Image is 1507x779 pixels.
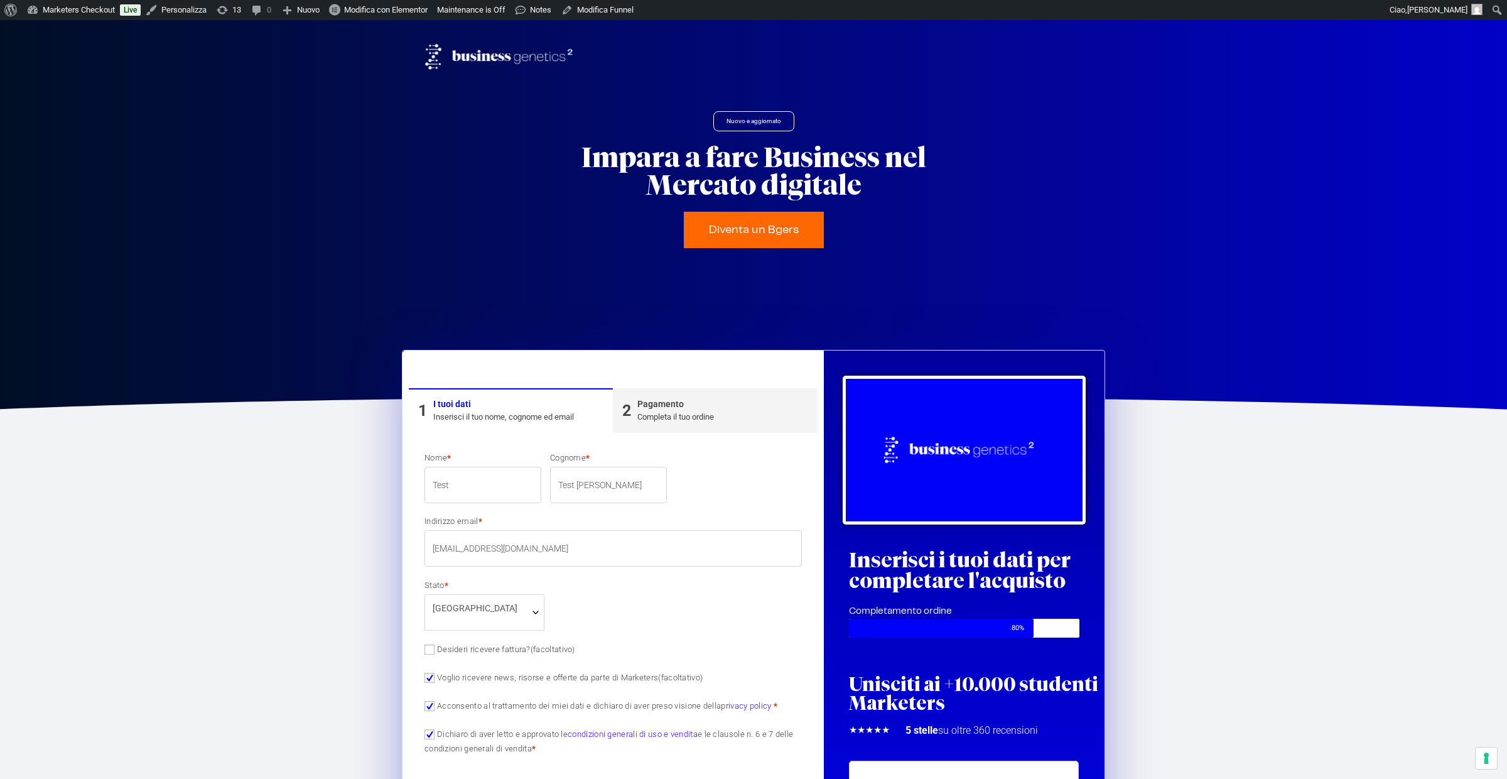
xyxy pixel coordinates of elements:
label: Dichiaro di aver letto e approvato le e le clausole n. 6 e 7 delle condizioni generali di vendita [424,729,793,753]
i: ★ [865,723,873,738]
div: Pagamento [637,398,714,411]
span: [PERSON_NAME] [1407,5,1467,14]
input: Acconsento al trattamento dei miei dati e dichiaro di aver preso visione dellaprivacy policy [424,701,435,711]
div: 5/5 [849,723,890,738]
label: Desideri ricevere fattura? [424,645,575,654]
h2: Impara a fare Business nel Mercato digitale [527,144,980,199]
label: Cognome [550,454,667,462]
span: Italia [433,602,536,615]
button: Le tue preferenze relative al consenso per le tecnologie di tracciamento [1476,748,1497,769]
div: I tuoi dati [433,398,574,411]
i: ★ [882,723,890,738]
div: 2 [622,399,631,423]
span: Stato [424,594,544,631]
a: 1I tuoi datiInserisci il tuo nome, cognome ed email [409,388,613,433]
input: Dichiaro di aver letto e approvato lecondizioni generali di uso e venditae le clausole n. 6 e 7 d... [424,729,435,739]
div: 1 [418,399,427,423]
h2: Unisciti ai +10.000 studenti Marketers [849,675,1098,713]
label: Indirizzo email [424,517,802,525]
label: Acconsento al trattamento dei miei dati e dichiaro di aver preso visione della [424,701,777,711]
a: Diventa un Bgers [684,212,824,248]
span: (facoltativo) [658,673,703,682]
span: Modifica con Elementor [344,5,428,14]
span: Diventa un Bgers [709,224,799,236]
span: (facoltativo) [531,645,575,654]
label: Nome [424,454,541,462]
input: Voglio ricevere news, risorse e offerte da parte di Marketers(facoltativo) [424,673,435,683]
a: privacy policy [721,701,771,711]
div: Completa il tuo ordine [637,411,714,423]
a: Live [120,4,141,16]
div: Inserisci il tuo nome, cognome ed email [433,411,574,423]
iframe: Customerly Messenger Launcher [10,730,48,768]
a: Nuovo e aggiornato [713,111,794,131]
input: Desideri ricevere fattura?(facoltativo) [424,645,435,655]
label: Stato [424,581,544,589]
a: condizioni generali di uso e vendita [568,729,698,739]
span: Completamento ordine [849,607,952,616]
i: ★ [857,723,865,738]
span: Nuovo e aggiornato [726,118,781,124]
label: Voglio ricevere news, risorse e offerte da parte di Marketers [424,673,703,682]
a: 2PagamentoCompleta il tuo ordine [613,388,817,433]
i: ★ [873,723,882,738]
h2: Inserisci i tuoi dati per completare l'acquisto [849,550,1098,591]
span: 80% [1012,619,1034,638]
i: ★ [849,723,857,738]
